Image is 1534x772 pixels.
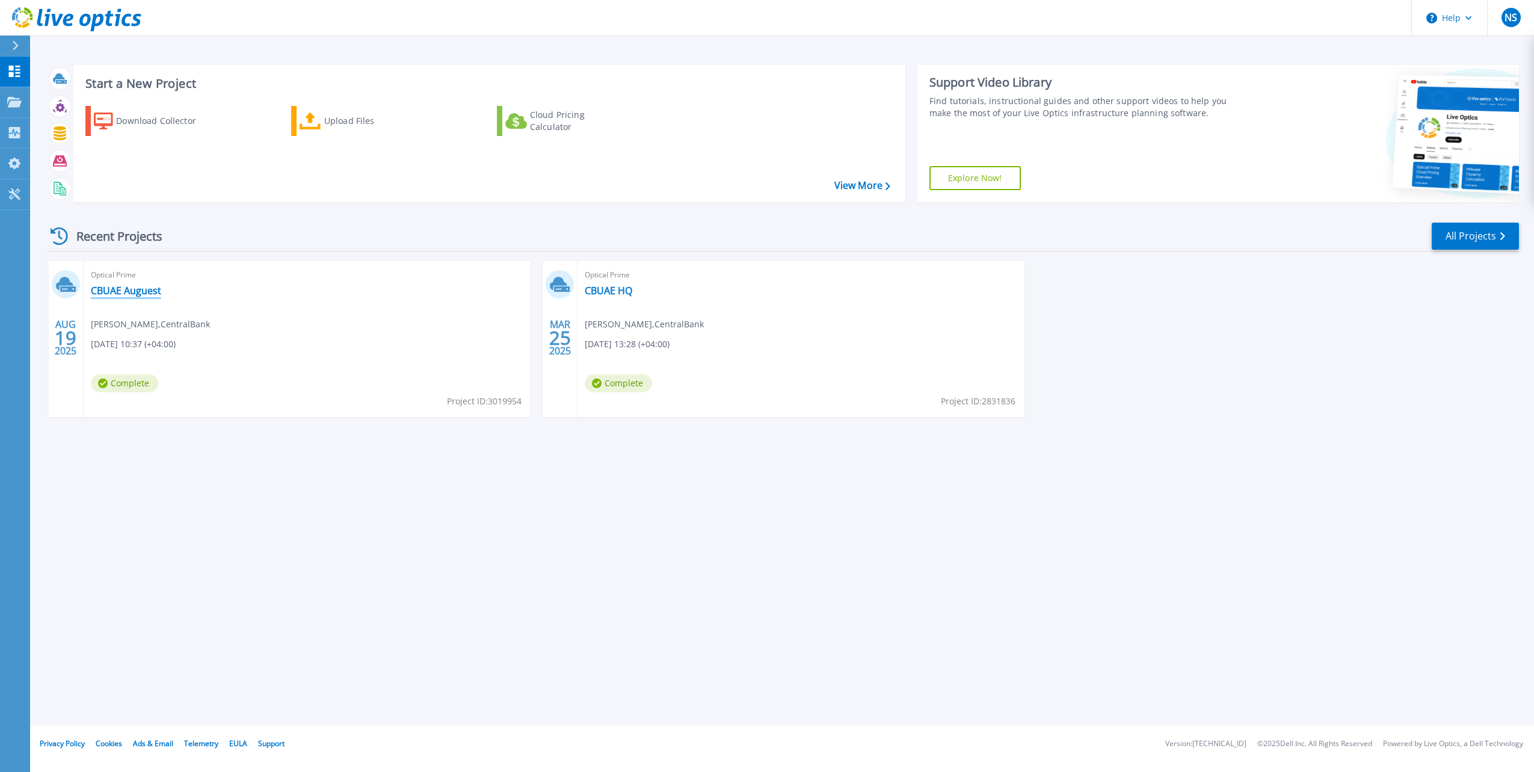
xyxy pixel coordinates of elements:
[96,738,122,749] a: Cookies
[1432,223,1519,250] a: All Projects
[258,738,285,749] a: Support
[291,106,425,136] a: Upload Files
[229,738,247,749] a: EULA
[585,318,704,331] span: [PERSON_NAME] , CentralBank
[184,738,218,749] a: Telemetry
[585,285,632,297] a: CBUAE HQ
[929,75,1240,90] div: Support Video Library
[929,166,1021,190] a: Explore Now!
[91,268,523,282] span: Optical Prime
[530,109,626,133] div: Cloud Pricing Calculator
[46,221,179,251] div: Recent Projects
[929,95,1240,119] div: Find tutorials, instructional guides and other support videos to help you make the most of your L...
[85,77,890,90] h3: Start a New Project
[85,106,220,136] a: Download Collector
[447,395,522,408] span: Project ID: 3019954
[55,333,76,343] span: 19
[1257,740,1372,748] li: © 2025 Dell Inc. All Rights Reserved
[549,333,571,343] span: 25
[91,285,161,297] a: CBUAE Auguest
[549,316,571,360] div: MAR 2025
[941,395,1015,408] span: Project ID: 2831836
[91,318,210,331] span: [PERSON_NAME] , CentralBank
[585,268,1017,282] span: Optical Prime
[324,109,420,133] div: Upload Files
[834,180,890,191] a: View More
[585,374,652,392] span: Complete
[1165,740,1246,748] li: Version: [TECHNICAL_ID]
[116,109,212,133] div: Download Collector
[91,374,158,392] span: Complete
[91,338,176,351] span: [DATE] 10:37 (+04:00)
[585,338,670,351] span: [DATE] 13:28 (+04:00)
[1505,13,1517,22] span: NS
[1383,740,1523,748] li: Powered by Live Optics, a Dell Technology
[497,106,631,136] a: Cloud Pricing Calculator
[40,738,85,749] a: Privacy Policy
[133,738,173,749] a: Ads & Email
[54,316,77,360] div: AUG 2025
